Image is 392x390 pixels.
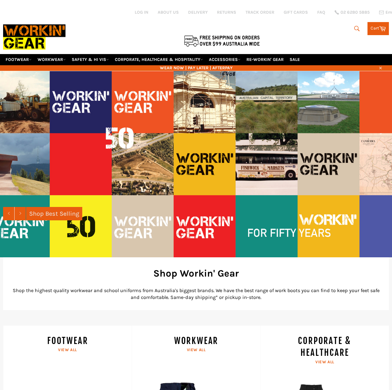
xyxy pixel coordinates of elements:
a: FAQ [317,9,325,15]
a: DELIVERY [188,9,208,15]
a: GIFT CARDS [284,9,308,15]
a: TRACK ORDER [246,9,274,15]
span: 02 6280 5885 [340,10,370,15]
a: CORPORATE, HEALTHCARE & HOSPITALITY [112,54,205,65]
a: SALE [287,54,302,65]
a: ABOUT US [158,9,179,15]
a: 02 6280 5885 [335,10,370,15]
a: SAFETY & HI VIS [69,54,111,65]
a: RETURNS [217,9,236,15]
a: Cart [367,22,389,35]
a: Log in [135,10,148,15]
a: FOOTWEAR [3,54,34,65]
a: WORKWEAR [35,54,68,65]
span: WEAR NOW | PAY LATER | AFTERPAY [3,65,389,71]
a: Shop Best Selling [26,207,82,220]
img: Flat $9.95 shipping Australia wide [183,34,261,47]
h2: Shop Workin' Gear [12,267,380,280]
a: RE-WORKIN' GEAR [244,54,286,65]
img: Workin Gear leaders in Workwear, Safety Boots, PPE, Uniforms. Australia's No.1 in Workwear [3,20,65,54]
a: ACCESSORIES [206,54,243,65]
p: Shop the highest quality workwear and school uniforms from Australia's biggest brands. We have th... [12,287,380,301]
